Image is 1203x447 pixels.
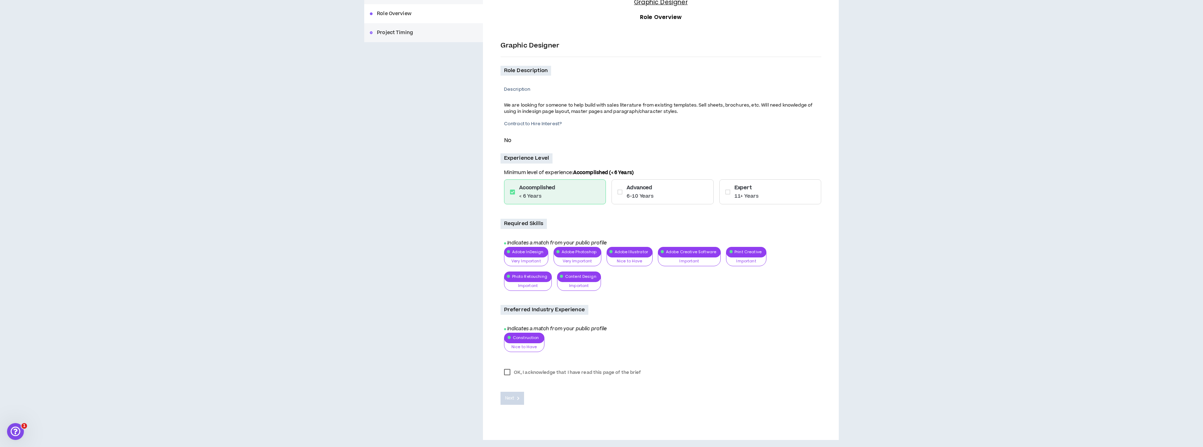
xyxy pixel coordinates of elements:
div: We'll be back online in 1 hour [14,108,117,115]
p: Contract to Hire Interest? [504,121,821,127]
p: 6-10 Years [627,193,654,200]
div: Send us a messageWe'll be back online in 1 hour [7,95,133,121]
h6: Accomplished [519,184,555,191]
p: < 6 Years [519,193,555,200]
label: OK, I acknowledge that I have read this page of the brief [501,367,645,378]
span: 1 [21,423,27,429]
p: Role Description [501,66,551,76]
i: Indicates a match from your public profile [504,240,607,247]
p: How can we help? [14,74,126,86]
span: Help [111,237,123,242]
div: Close [121,11,133,24]
button: Project Timing [364,23,483,42]
p: Preferred Industry Experience [501,305,588,315]
p: Graphic Designer [501,41,821,51]
span: Messages [58,237,83,242]
b: Accomplished (< 6 Years) [573,169,634,176]
img: Profile image for Morgan [96,11,110,25]
button: Next [501,392,524,405]
img: logo [14,13,27,25]
p: Minimum level of experience: [504,169,821,179]
p: Description [504,86,816,92]
div: Send us a message [14,101,117,108]
span: Next [505,395,514,402]
p: Experience Level [501,153,553,163]
button: Help [94,219,140,248]
iframe: Intercom live chat [7,423,24,440]
button: Messages [47,219,93,248]
p: Required Skills [501,219,547,229]
p: 11+ Years [734,193,759,200]
p: Hi [PERSON_NAME] ! [14,50,126,74]
span: We are looking for someone to help build with sales literature from existing templates. Sell shee... [504,102,812,115]
h6: Expert [734,184,759,191]
p: No [504,136,821,145]
h6: Advanced [627,184,654,191]
i: Indicates a match from your public profile [504,325,607,333]
span: Home [15,237,31,242]
h3: Role Overview [501,13,821,22]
